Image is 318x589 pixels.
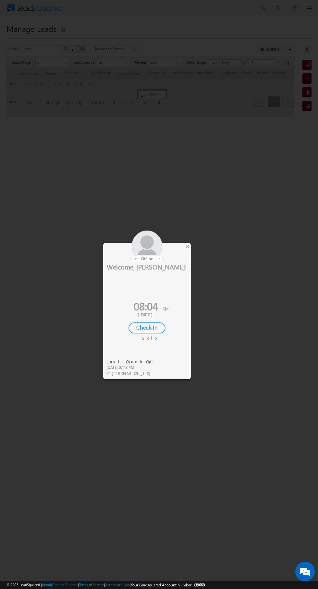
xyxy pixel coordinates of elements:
span: Your Leadsquared Account Number is [131,583,205,587]
span: 39660 [195,583,205,587]
div: Welcome, [PERSON_NAME]! [103,262,191,271]
span: [TECHNICAL_ID] [112,370,154,376]
a: Terms of Service [79,583,104,587]
a: Acceptable Use [105,583,130,587]
span: 08:04 [134,299,158,313]
span: PM [163,306,168,311]
div: Last Check-Out: [106,359,158,365]
div: [DATE] [108,312,186,318]
span: © 2025 LeadSquared | | | | | [6,582,205,588]
div: [DATE] 07:43 PM [106,365,158,370]
a: Contact Support [52,583,78,587]
a: About [42,583,51,587]
div: Check-In [128,322,165,333]
div: IP : [106,370,158,377]
span: offline [141,256,153,261]
div: Skip [142,335,152,341]
div: × [184,243,191,250]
